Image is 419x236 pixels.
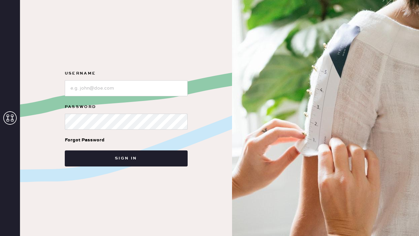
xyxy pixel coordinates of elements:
label: Username [65,70,188,78]
div: Forgot Password [65,136,104,144]
label: Password [65,103,188,111]
input: e.g. john@doe.com [65,80,188,96]
button: Sign in [65,150,188,166]
a: Forgot Password [65,130,104,150]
